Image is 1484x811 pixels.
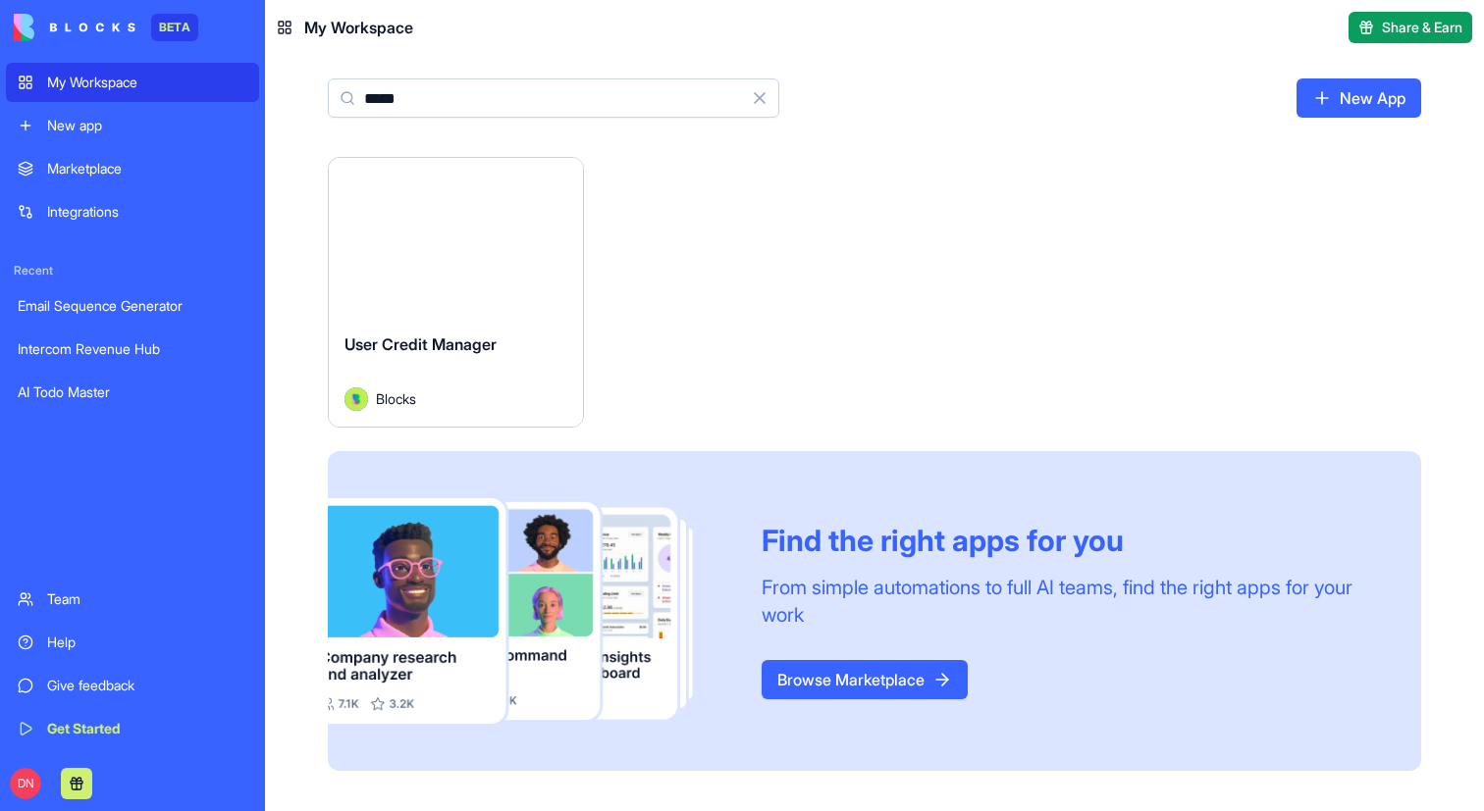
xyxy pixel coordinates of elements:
div: Integrations [47,202,247,222]
div: From simple automations to full AI teams, find the right apps for your work [762,574,1374,629]
div: Get Started [47,719,247,738]
img: Frame_181_egmpey.png [328,498,730,724]
a: Email Sequence Generator [6,286,259,326]
span: User Credit Manager [344,334,497,354]
span: Share & Earn [1382,18,1462,37]
a: User Credit ManagerAvatarBlocks [328,157,584,428]
a: Intercom Revenue Hub [6,329,259,369]
a: New app [6,106,259,145]
img: Avatar [344,387,368,411]
span: Recent [6,263,259,279]
div: Give feedback [47,676,247,695]
a: Get Started [6,709,259,748]
a: Team [6,580,259,619]
img: logo [14,14,135,41]
div: My Workspace [47,73,247,92]
a: Browse Marketplace [762,660,968,699]
button: Clear [740,78,779,118]
a: Give feedback [6,666,259,705]
button: Share & Earn [1349,12,1472,43]
a: Help [6,623,259,662]
span: DN [10,768,41,799]
div: Help [47,633,247,652]
span: Blocks [376,388,416,409]
a: AI Todo Master [6,373,259,412]
a: BETA [14,14,198,41]
a: New App [1297,78,1421,118]
div: Find the right apps for you [762,523,1374,558]
div: New app [47,116,247,135]
div: Team [47,589,247,609]
a: My Workspace [6,63,259,102]
a: Integrations [6,192,259,231]
div: Marketplace [47,159,247,178]
div: Intercom Revenue Hub [18,339,247,359]
a: Marketplace [6,149,259,188]
div: Email Sequence Generator [18,296,247,316]
span: My Workspace [304,16,413,39]
div: AI Todo Master [18,382,247,402]
div: BETA [151,14,198,41]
